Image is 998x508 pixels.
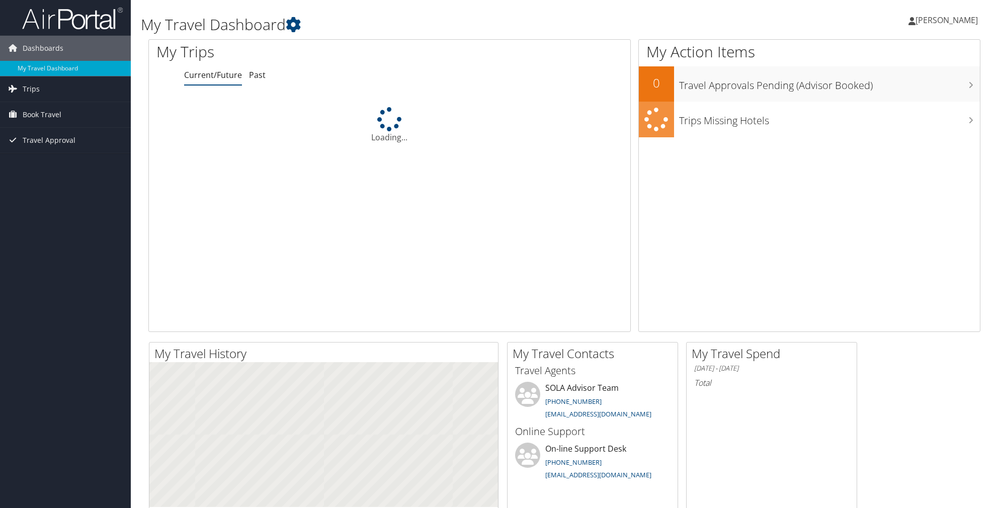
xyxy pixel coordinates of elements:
li: On-line Support Desk [510,443,675,484]
h2: 0 [639,74,674,92]
h2: My Travel Contacts [513,345,678,362]
span: [PERSON_NAME] [916,15,978,26]
h3: Travel Agents [515,364,670,378]
h3: Travel Approvals Pending (Advisor Booked) [679,73,980,93]
a: 0Travel Approvals Pending (Advisor Booked) [639,66,980,102]
a: [EMAIL_ADDRESS][DOMAIN_NAME] [545,470,651,479]
h2: My Travel History [154,345,498,362]
a: [EMAIL_ADDRESS][DOMAIN_NAME] [545,409,651,418]
h3: Online Support [515,425,670,439]
h1: My Action Items [639,41,980,62]
img: airportal-logo.png [22,7,123,30]
span: Dashboards [23,36,63,61]
a: [PERSON_NAME] [908,5,988,35]
h3: Trips Missing Hotels [679,109,980,128]
span: Book Travel [23,102,61,127]
span: Trips [23,76,40,102]
span: Travel Approval [23,128,75,153]
h1: My Travel Dashboard [141,14,706,35]
a: [PHONE_NUMBER] [545,458,602,467]
a: Past [249,69,266,80]
li: SOLA Advisor Team [510,382,675,423]
a: Trips Missing Hotels [639,102,980,137]
h6: [DATE] - [DATE] [694,364,849,373]
a: Current/Future [184,69,242,80]
div: Loading... [149,107,630,143]
a: [PHONE_NUMBER] [545,397,602,406]
h2: My Travel Spend [692,345,857,362]
h6: Total [694,377,849,388]
h1: My Trips [156,41,422,62]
